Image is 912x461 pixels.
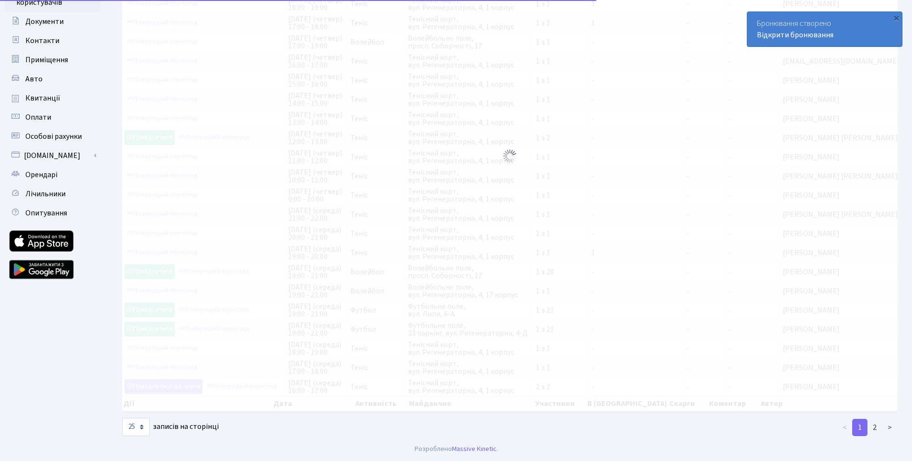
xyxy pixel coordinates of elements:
a: Лічильники [5,184,101,203]
span: Орендарі [25,169,57,180]
span: Опитування [25,208,67,218]
div: Розроблено . [415,444,498,454]
img: Обробка... [502,148,518,164]
div: × [891,13,901,22]
a: Опитування [5,203,101,223]
a: Авто [5,69,101,89]
span: Особові рахунки [25,131,82,142]
span: Оплати [25,112,51,123]
a: Особові рахунки [5,127,101,146]
select: записів на сторінці [122,418,150,436]
span: Документи [25,16,64,27]
a: 2 [867,419,882,436]
a: > [882,419,898,436]
a: Документи [5,12,101,31]
div: Бронювання створено [747,12,902,46]
span: Авто [25,74,43,84]
a: Квитанції [5,89,101,108]
a: Контакти [5,31,101,50]
a: Оплати [5,108,101,127]
label: записів на сторінці [122,418,219,436]
a: [DOMAIN_NAME] [5,146,101,165]
a: Орендарі [5,165,101,184]
span: Контакти [25,35,59,46]
span: Приміщення [25,55,68,65]
a: Massive Kinetic [452,444,496,454]
span: Лічильники [25,189,66,199]
a: Приміщення [5,50,101,69]
a: Відкрити бронювання [757,30,833,40]
span: Квитанції [25,93,60,103]
a: 1 [852,419,867,436]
